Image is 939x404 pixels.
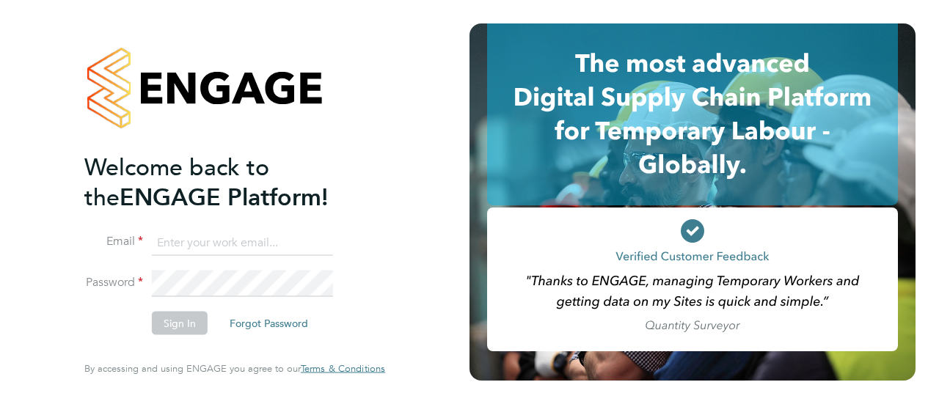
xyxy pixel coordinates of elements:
span: Welcome back to the [84,153,269,211]
span: By accessing and using ENGAGE you agree to our [84,362,385,375]
button: Forgot Password [218,312,320,335]
span: Terms & Conditions [301,362,385,375]
h2: ENGAGE Platform! [84,152,370,212]
input: Enter your work email... [152,229,333,256]
button: Sign In [152,312,208,335]
a: Terms & Conditions [301,363,385,375]
label: Password [84,275,143,290]
label: Email [84,234,143,249]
